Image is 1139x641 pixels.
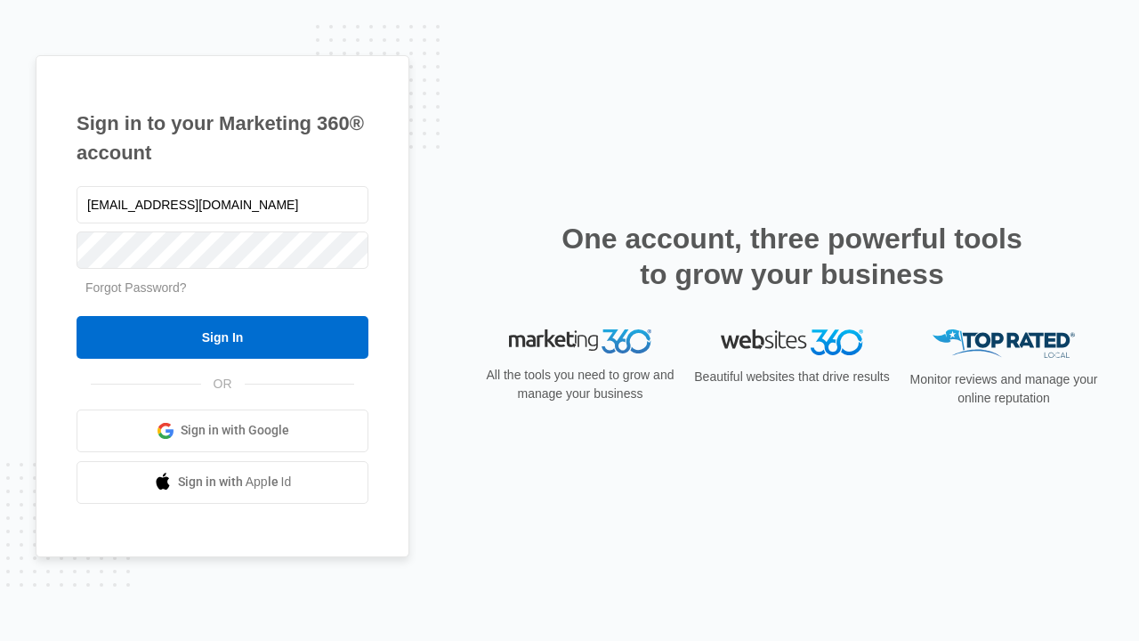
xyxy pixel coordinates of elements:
[181,421,289,440] span: Sign in with Google
[556,221,1028,292] h2: One account, three powerful tools to grow your business
[85,280,187,295] a: Forgot Password?
[77,186,368,223] input: Email
[77,461,368,504] a: Sign in with Apple Id
[201,375,245,394] span: OR
[77,109,368,167] h1: Sign in to your Marketing 360® account
[178,473,292,491] span: Sign in with Apple Id
[77,316,368,359] input: Sign In
[509,329,651,354] img: Marketing 360
[904,370,1103,408] p: Monitor reviews and manage your online reputation
[481,366,680,403] p: All the tools you need to grow and manage your business
[721,329,863,355] img: Websites 360
[933,329,1075,359] img: Top Rated Local
[77,410,368,452] a: Sign in with Google
[692,368,892,386] p: Beautiful websites that drive results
